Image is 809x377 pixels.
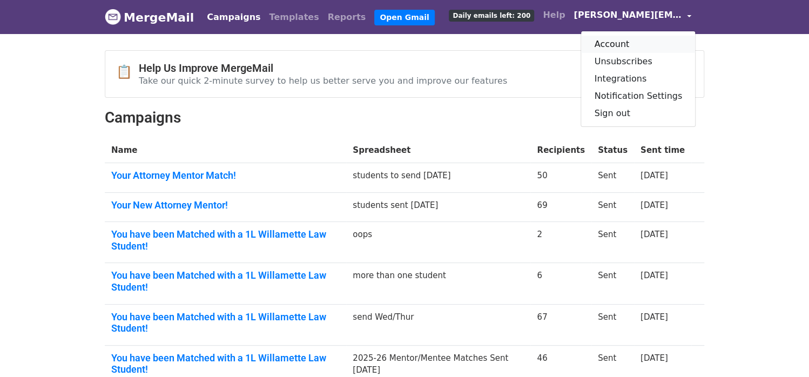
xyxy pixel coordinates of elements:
a: Daily emails left: 200 [444,4,538,26]
a: You have been Matched with a 1L Willamette Law Student! [111,270,340,293]
a: [DATE] [641,171,668,180]
a: [DATE] [641,230,668,239]
td: more than one student [346,263,530,304]
td: Sent [591,192,634,222]
td: 69 [530,192,591,222]
a: Unsubscribes [581,53,695,70]
th: Status [591,138,634,163]
a: MergeMail [105,6,194,29]
td: students to send [DATE] [346,163,530,193]
a: Integrations [581,70,695,87]
h2: Campaigns [105,109,704,127]
td: Sent [591,163,634,193]
th: Recipients [530,138,591,163]
td: 2 [530,222,591,263]
a: Notification Settings [581,87,695,105]
a: You have been Matched with a 1L Willamette Law Student! [111,311,340,334]
span: 📋 [116,64,139,80]
a: Reports [323,6,370,28]
a: [DATE] [641,353,668,363]
a: Your Attorney Mentor Match! [111,170,340,181]
a: Open Gmail [374,10,434,25]
td: oops [346,222,530,263]
a: Campaigns [203,6,265,28]
td: Sent [591,263,634,304]
th: Sent time [634,138,691,163]
td: send Wed/Thur [346,304,530,345]
img: MergeMail logo [105,9,121,25]
a: You have been Matched with a 1L Willamette Law Student! [111,352,340,375]
a: You have been Matched with a 1L Willamette Law Student! [111,228,340,252]
a: [DATE] [641,271,668,280]
h4: Help Us Improve MergeMail [139,62,507,75]
p: Take our quick 2-minute survey to help us better serve you and improve our features [139,75,507,86]
td: 50 [530,163,591,193]
td: students sent [DATE] [346,192,530,222]
a: Sign out [581,105,695,122]
a: [DATE] [641,200,668,210]
td: Sent [591,304,634,345]
span: [PERSON_NAME][EMAIL_ADDRESS][DOMAIN_NAME] [574,9,682,22]
a: [PERSON_NAME][EMAIL_ADDRESS][DOMAIN_NAME] [569,4,696,30]
span: Daily emails left: 200 [449,10,534,22]
div: [PERSON_NAME][EMAIL_ADDRESS][DOMAIN_NAME] [581,31,696,127]
a: Templates [265,6,323,28]
a: [DATE] [641,312,668,322]
td: 67 [530,304,591,345]
a: Your New Attorney Mentor! [111,199,340,211]
iframe: Chat Widget [755,325,809,377]
a: Account [581,36,695,53]
a: Help [538,4,569,26]
td: 6 [530,263,591,304]
th: Spreadsheet [346,138,530,163]
th: Name [105,138,346,163]
td: Sent [591,222,634,263]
